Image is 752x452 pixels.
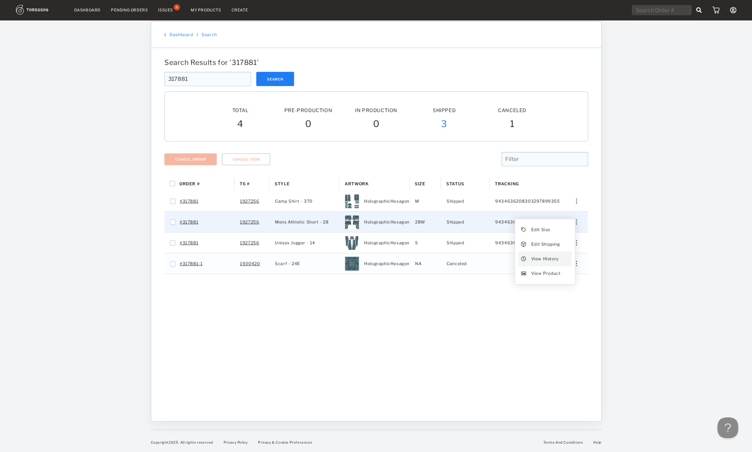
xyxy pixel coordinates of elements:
a: 1927256 [240,197,259,206]
span: In Production [355,107,397,113]
span: Style [275,181,289,186]
span: Size [415,181,425,186]
span: Total [232,107,248,113]
div: Press SPACE to select this row. [164,191,588,212]
span: Artwork [345,181,369,186]
img: icon_view_history.9f02cf25.svg [521,256,526,261]
span: Edit Shipping [531,240,560,249]
img: meatball_vertical.0c7b41df.svg [576,261,577,266]
img: meatball_vertical.0c7b41df.svg [576,198,577,204]
input: Search Order # [632,5,691,15]
a: Privacy & Cookie Preferences [258,440,312,444]
a: Dashboard [170,32,193,37]
div: 28W [409,212,441,232]
span: 9434636208303297899355 [495,238,560,247]
img: d3933d85-27d3-458d-adce-ac35888ebc6d-thumb.JPG [345,257,359,271]
a: 1930420 [240,259,260,268]
span: HolographicHexagon [364,197,409,206]
button: Cancel Item [222,153,270,165]
span: HolographicHexagon [364,238,409,247]
span: Status [446,181,464,186]
span: 0 [373,118,379,131]
a: Help [593,440,601,444]
span: Canceled [447,259,467,268]
iframe: Toggle Customer Support [717,417,738,438]
img: logo.1c10ca64.svg [16,5,64,15]
span: View Product [531,269,560,278]
a: Search [201,32,217,37]
div: S [409,232,441,253]
span: 9434636208303297899355 [495,218,560,227]
img: f6584ae7-ec5f-4102-92d0-50897ea3bea7-4XL.jpg [345,236,359,250]
div: / [196,32,198,37]
span: View History [531,254,558,263]
span: Mens Athletic Short - 28 [275,218,328,227]
div: Press SPACE to select this row. [164,253,588,274]
img: icon_edit_shipping.c166e1d9.svg [521,241,526,247]
span: Pre-Production [284,107,332,113]
span: 9434636208303297899355 [495,197,560,206]
span: Scarf - 24E [275,259,300,268]
img: 9c53781f-e10c-4b89-b221-72250b1cfc4d-XS.jpg [345,194,359,208]
a: 1927256 [240,218,259,227]
a: 1927256 [240,238,259,247]
span: 0 [305,118,311,131]
img: back_bracket.f28aa67b.svg [164,33,166,37]
img: 85248-thumb-40.jpg [345,215,359,229]
span: Shipped [447,197,464,206]
img: meatball_vertical.0c7b41df.svg [576,240,577,245]
span: Tracking [495,181,519,186]
button: Search [256,72,294,86]
span: Canceled [498,107,526,113]
span: Search Results for ' 317881 ' [164,58,259,67]
span: Camp Shirt - 370 [275,197,312,206]
img: icon_edititem.c998d06a.svg [521,227,526,232]
span: Shipped [432,107,455,113]
button: Cancel Order [164,153,217,165]
img: icon_cart.dab5cea1.svg [712,7,719,14]
a: #317881 [180,238,198,247]
span: HolographicHexagon [364,218,409,227]
span: Order # [179,181,199,186]
a: My Products [191,8,221,12]
a: Terms And Conditions [543,440,583,444]
div: NA [409,253,441,274]
a: Dashboard [74,8,101,12]
a: Create [232,8,248,12]
div: M [409,191,441,211]
span: Cancel Item [232,157,259,161]
img: meatball_vertical.0c7b41df.svg [576,219,577,224]
span: Cancel Order [175,157,206,161]
span: Shipped [447,238,464,247]
a: Pending Orders [111,8,148,12]
span: 1 [510,118,514,131]
span: HolographicHexagon [364,259,409,268]
a: #317881 [180,197,198,206]
div: Issues [158,8,173,12]
div: Press SPACE to select this row. [164,212,588,232]
div: 8 [174,4,180,10]
a: Privacy Policy [224,440,248,444]
span: Unisex Jogger - 14 [275,238,315,247]
span: 3 [441,118,447,131]
div: Press SPACE to select this row. [164,232,588,253]
span: 4 [237,118,243,131]
input: Search Order # [164,72,251,86]
a: #317881-1 [180,259,202,268]
input: Filter [501,152,588,166]
a: #317881 [180,218,198,227]
a: Issues8 [158,7,180,13]
span: T6 # [240,181,249,186]
span: Edit Size [531,225,550,234]
span: Shipped [447,218,464,227]
span: Copyright 2025 . All rights reserved [151,440,213,444]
